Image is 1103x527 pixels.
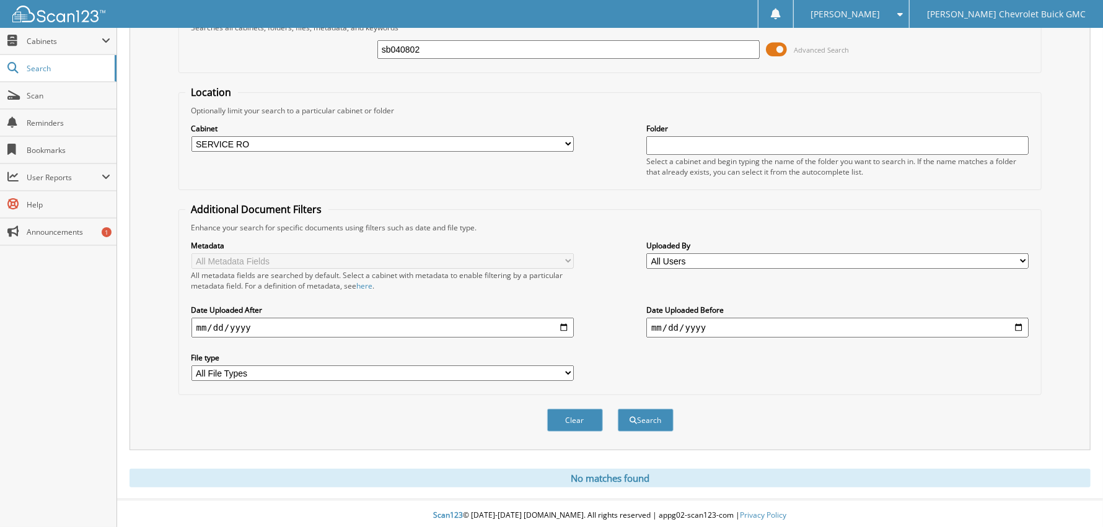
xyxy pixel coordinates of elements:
[191,318,574,338] input: start
[27,145,110,155] span: Bookmarks
[185,203,328,216] legend: Additional Document Filters
[811,11,881,18] span: [PERSON_NAME]
[185,85,238,99] legend: Location
[547,409,603,432] button: Clear
[27,36,102,46] span: Cabinets
[27,227,110,237] span: Announcements
[646,318,1029,338] input: end
[27,90,110,101] span: Scan
[130,469,1091,487] div: No matches found
[646,156,1029,177] div: Select a cabinet and begin typing the name of the folder you want to search in. If the name match...
[185,222,1035,233] div: Enhance your search for specific documents using filters such as date and file type.
[618,409,674,432] button: Search
[794,45,849,54] span: Advanced Search
[191,352,574,363] label: File type
[191,270,574,291] div: All metadata fields are searched by default. Select a cabinet with metadata to enable filtering b...
[27,118,110,128] span: Reminders
[191,123,574,134] label: Cabinet
[27,199,110,210] span: Help
[185,105,1035,116] div: Optionally limit your search to a particular cabinet or folder
[27,63,108,74] span: Search
[927,11,1086,18] span: [PERSON_NAME] Chevrolet Buick GMC
[357,281,373,291] a: here
[646,305,1029,315] label: Date Uploaded Before
[12,6,105,22] img: scan123-logo-white.svg
[102,227,112,237] div: 1
[191,240,574,251] label: Metadata
[434,510,464,520] span: Scan123
[646,123,1029,134] label: Folder
[646,240,1029,251] label: Uploaded By
[191,305,574,315] label: Date Uploaded After
[27,172,102,183] span: User Reports
[740,510,787,520] a: Privacy Policy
